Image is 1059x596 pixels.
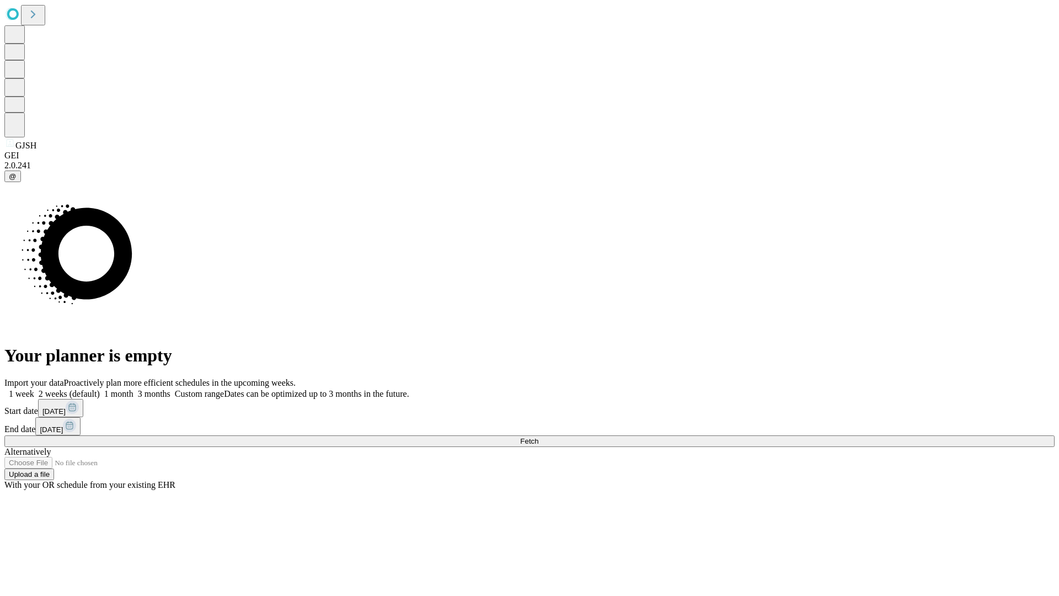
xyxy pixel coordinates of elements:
span: Import your data [4,378,64,387]
span: Proactively plan more efficient schedules in the upcoming weeks. [64,378,296,387]
span: [DATE] [42,407,66,416]
span: With your OR schedule from your existing EHR [4,480,175,489]
span: Custom range [175,389,224,398]
button: @ [4,171,21,182]
span: 2 weeks (default) [39,389,100,398]
span: [DATE] [40,425,63,434]
div: 2.0.241 [4,161,1055,171]
span: @ [9,172,17,180]
span: 1 month [104,389,133,398]
span: Alternatively [4,447,51,456]
span: 1 week [9,389,34,398]
button: Fetch [4,435,1055,447]
div: GEI [4,151,1055,161]
span: 3 months [138,389,170,398]
span: GJSH [15,141,36,150]
button: [DATE] [38,399,83,417]
span: Fetch [520,437,538,445]
h1: Your planner is empty [4,345,1055,366]
button: Upload a file [4,469,54,480]
div: End date [4,417,1055,435]
button: [DATE] [35,417,81,435]
span: Dates can be optimized up to 3 months in the future. [224,389,409,398]
div: Start date [4,399,1055,417]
